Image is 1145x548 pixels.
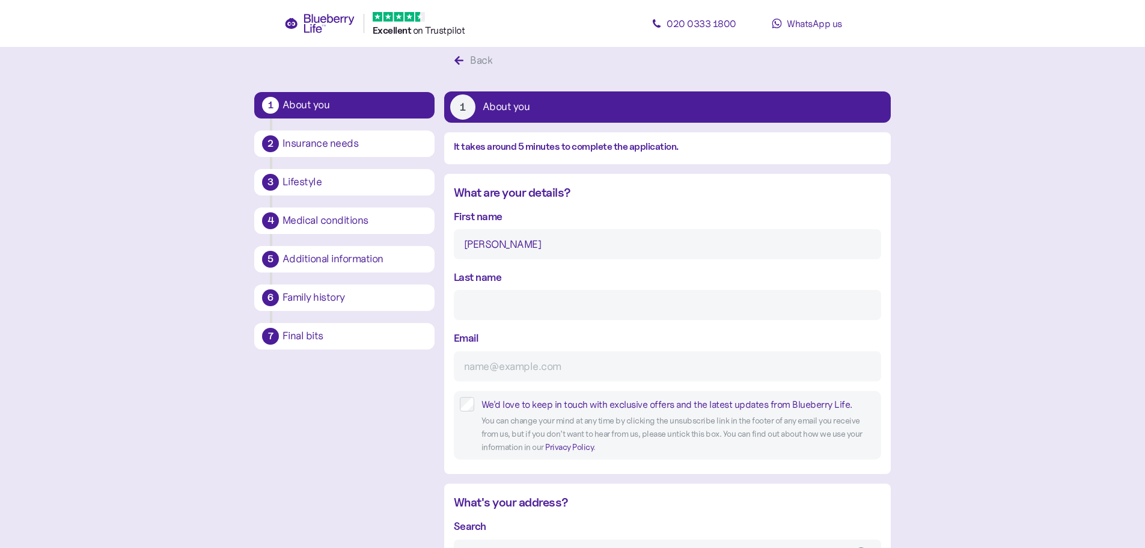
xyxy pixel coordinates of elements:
span: Excellent ️ [373,25,413,36]
label: First name [454,208,502,224]
button: 6Family history [254,285,435,311]
button: 2Insurance needs [254,131,435,157]
div: It takes around 5 minutes to complete the application. [454,140,881,155]
a: WhatsApp us [753,11,861,35]
a: 020 0333 1800 [640,11,748,35]
div: About you [483,102,530,112]
button: 7Final bits [254,323,435,349]
button: 5Additional information [254,246,435,272]
label: Search [454,518,486,534]
label: Last name [454,269,502,285]
div: We'd love to keep in touch with exclusive offers and the latest updates from Blueberry Life. [481,397,875,412]
button: 3Lifestyle [254,169,435,195]
button: 1About you [254,92,435,119]
div: Insurance needs [282,138,427,149]
div: 4 [262,212,279,229]
div: About you [282,100,427,111]
span: on Trustpilot [413,24,465,36]
a: Privacy Policy [545,442,593,452]
div: Lifestyle [282,177,427,188]
div: You can change your mind at any time by clicking the unsubscribe link in the footer of any email ... [481,414,875,454]
div: Medical conditions [282,215,427,226]
span: 020 0333 1800 [667,17,736,29]
button: 1About you [444,91,891,123]
div: What's your address? [454,493,881,512]
span: WhatsApp us [787,17,842,29]
label: Email [454,330,479,346]
div: What are your details? [454,183,881,202]
div: 3 [262,174,279,191]
button: 4Medical conditions [254,208,435,234]
div: Additional information [282,254,427,265]
button: Back [444,48,506,73]
div: Final bits [282,331,427,342]
div: 1 [450,94,475,120]
div: 1 [262,97,279,114]
div: Family history [282,292,427,303]
div: 7 [262,328,279,345]
div: 5 [262,251,279,268]
div: 2 [262,135,279,152]
input: name@example.com [454,351,881,381]
div: 6 [262,289,279,306]
div: Back [470,52,492,69]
